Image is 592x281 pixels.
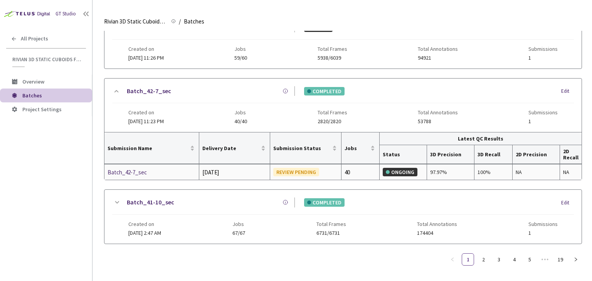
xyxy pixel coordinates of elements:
[232,221,245,227] span: Jobs
[127,197,174,207] a: Batch_41-10_sec
[508,253,520,266] li: 4
[316,221,346,227] span: Total Frames
[318,55,347,61] span: 5938/6039
[554,253,567,266] li: 19
[104,132,199,164] th: Submission Name
[528,119,558,124] span: 1
[234,119,247,124] span: 40/40
[561,199,574,207] div: Edit
[418,46,458,52] span: Total Annotations
[380,145,427,164] th: Status
[273,168,319,176] div: REVIEW PENDING
[380,132,582,145] th: Latest QC Results
[128,118,164,125] span: [DATE] 11:23 PM
[22,106,62,113] span: Project Settings
[417,221,457,227] span: Total Annotations
[270,132,341,164] th: Submission Status
[318,109,347,115] span: Total Frames
[108,145,188,151] span: Submission Name
[528,221,558,227] span: Submissions
[22,78,44,85] span: Overview
[474,145,512,164] th: 3D Recall
[234,55,247,61] span: 59/60
[234,46,247,52] span: Jobs
[316,230,346,236] span: 6731/6731
[318,46,347,52] span: Total Frames
[202,168,267,177] div: [DATE]
[563,168,579,176] div: NA
[478,254,489,265] a: 2
[104,15,582,69] div: Batch_42-10_secACTIVEEditCreated on[DATE] 11:26 PMJobs59/60Total Frames5938/6039Total Annotations...
[232,230,245,236] span: 67/67
[128,54,164,61] span: [DATE] 11:26 PM
[418,55,458,61] span: 94921
[128,109,164,115] span: Created on
[528,55,558,61] span: 1
[516,168,557,176] div: NA
[573,257,578,262] span: right
[318,119,347,124] span: 2820/2820
[128,46,164,52] span: Created on
[417,230,457,236] span: 174404
[128,229,161,236] span: [DATE] 2:47 AM
[341,132,380,164] th: Jobs
[199,132,270,164] th: Delivery Date
[477,253,489,266] li: 2
[513,145,560,164] th: 2D Precision
[430,168,471,176] div: 97.97%
[273,145,331,151] span: Submission Status
[304,198,345,207] div: COMPLETED
[418,119,458,124] span: 53788
[478,168,509,176] div: 100%
[345,145,369,151] span: Jobs
[128,221,161,227] span: Created on
[304,87,345,95] div: COMPLETED
[462,254,474,265] a: 1
[55,10,76,18] div: GT Studio
[446,253,459,266] li: Previous Page
[446,253,459,266] button: left
[345,168,376,177] div: 40
[524,254,535,265] a: 5
[108,168,189,177] a: Batch_42-7_sec
[22,92,42,99] span: Batches
[104,190,582,243] div: Batch_41-10_secCOMPLETEDEditCreated on[DATE] 2:47 AMJobs67/67Total Frames6731/6731Total Annotatio...
[104,79,582,132] div: Batch_42-7_secCOMPLETEDEditCreated on[DATE] 11:23 PMJobs40/40Total Frames2820/2820Total Annotatio...
[528,46,558,52] span: Submissions
[570,253,582,266] button: right
[570,253,582,266] li: Next Page
[528,230,558,236] span: 1
[560,145,582,164] th: 2D Recall
[539,253,551,266] li: Next 5 Pages
[104,17,166,26] span: Rivian 3D Static Cuboids fixed[2024-25]
[184,17,204,26] span: Batches
[508,254,520,265] a: 4
[528,109,558,115] span: Submissions
[127,86,171,96] a: Batch_42-7_sec
[21,35,48,42] span: All Projects
[234,109,247,115] span: Jobs
[450,257,455,262] span: left
[555,254,566,265] a: 19
[493,254,505,265] a: 3
[202,145,259,151] span: Delivery Date
[418,109,458,115] span: Total Annotations
[539,253,551,266] span: •••
[12,56,81,63] span: Rivian 3D Static Cuboids fixed[2024-25]
[561,87,574,95] div: Edit
[427,145,474,164] th: 3D Precision
[383,168,417,176] div: ONGOING
[179,17,181,26] li: /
